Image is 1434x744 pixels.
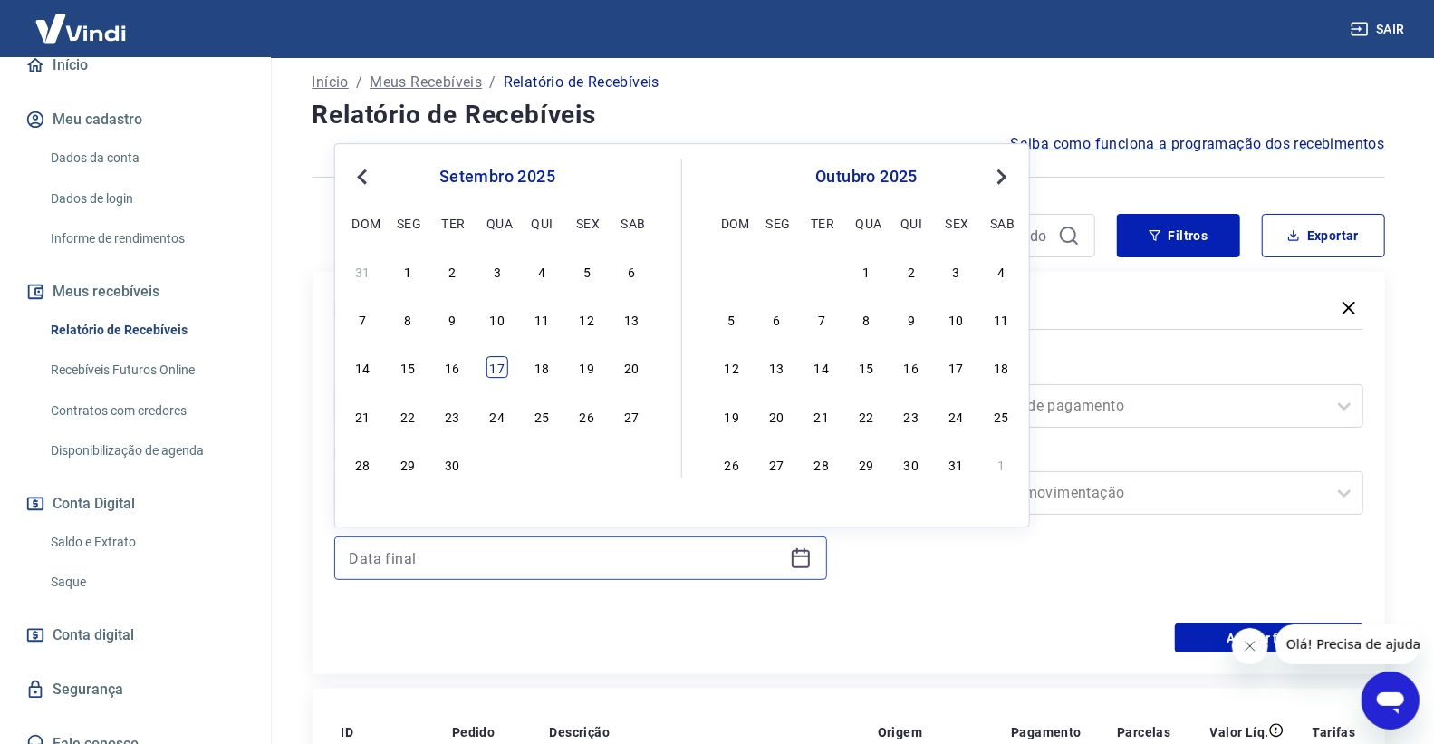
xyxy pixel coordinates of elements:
div: qui [531,212,553,234]
div: Choose segunda-feira, 29 de setembro de 2025 [397,453,419,475]
a: Meus Recebíveis [370,72,482,93]
div: Choose quarta-feira, 22 de outubro de 2025 [855,405,877,427]
button: Conta Digital [22,484,249,524]
div: Choose terça-feira, 14 de outubro de 2025 [811,357,832,379]
div: Choose terça-feira, 16 de setembro de 2025 [441,357,463,379]
div: Choose sábado, 20 de setembro de 2025 [621,357,642,379]
div: Choose quinta-feira, 16 de outubro de 2025 [900,357,922,379]
a: Contratos com credores [43,392,249,430]
p: / [489,72,496,93]
div: Choose terça-feira, 28 de outubro de 2025 [811,453,832,475]
h4: Relatório de Recebíveis [313,97,1385,133]
div: Choose sábado, 6 de setembro de 2025 [621,260,642,282]
iframe: Fechar mensagem [1232,628,1268,664]
button: Sair [1347,13,1412,46]
div: Choose quinta-feira, 18 de setembro de 2025 [531,357,553,379]
span: Saiba como funciona a programação dos recebimentos [1011,133,1385,155]
div: ter [811,212,832,234]
a: Recebíveis Futuros Online [43,352,249,389]
img: Vindi [22,1,140,56]
button: Meu cadastro [22,100,249,140]
a: Dados de login [43,180,249,217]
div: Choose sábado, 25 de outubro de 2025 [990,405,1012,427]
div: Choose quinta-feira, 11 de setembro de 2025 [531,308,553,330]
div: seg [765,212,787,234]
div: Choose quarta-feira, 10 de setembro de 2025 [486,308,508,330]
div: Choose quarta-feira, 1 de outubro de 2025 [486,453,508,475]
div: dom [721,212,743,234]
div: Choose domingo, 7 de setembro de 2025 [352,308,374,330]
div: Choose segunda-feira, 22 de setembro de 2025 [397,405,419,427]
div: Choose domingo, 19 de outubro de 2025 [721,405,743,427]
div: Choose quinta-feira, 23 de outubro de 2025 [900,405,922,427]
div: Choose sexta-feira, 3 de outubro de 2025 [576,453,598,475]
span: Conta digital [53,623,134,648]
a: Informe de rendimentos [43,220,249,257]
div: Choose terça-feira, 21 de outubro de 2025 [811,405,832,427]
button: Next Month [991,166,1013,188]
div: Choose domingo, 14 de setembro de 2025 [352,357,374,379]
div: Choose domingo, 21 de setembro de 2025 [352,405,374,427]
div: Choose terça-feira, 9 de setembro de 2025 [441,308,463,330]
div: sab [990,212,1012,234]
input: Data final [350,545,783,572]
button: Exportar [1262,214,1385,257]
p: / [356,72,362,93]
div: Choose segunda-feira, 13 de outubro de 2025 [765,357,787,379]
a: Conta digital [22,615,249,655]
div: Choose segunda-feira, 20 de outubro de 2025 [765,405,787,427]
div: Choose terça-feira, 23 de setembro de 2025 [441,405,463,427]
div: Choose terça-feira, 30 de setembro de 2025 [441,453,463,475]
div: seg [397,212,419,234]
div: Choose sábado, 27 de setembro de 2025 [621,405,642,427]
div: Choose domingo, 5 de outubro de 2025 [721,308,743,330]
div: Choose quarta-feira, 1 de outubro de 2025 [855,260,877,282]
div: qua [855,212,877,234]
p: Parcelas [1117,723,1170,741]
div: Choose quarta-feira, 29 de outubro de 2025 [855,453,877,475]
div: Choose domingo, 12 de outubro de 2025 [721,357,743,379]
div: Choose segunda-feira, 6 de outubro de 2025 [765,308,787,330]
div: Choose domingo, 28 de setembro de 2025 [352,453,374,475]
button: Aplicar filtros [1175,623,1363,652]
div: Choose sexta-feira, 26 de setembro de 2025 [576,405,598,427]
div: Choose sexta-feira, 24 de outubro de 2025 [946,405,967,427]
a: Início [313,72,349,93]
div: Choose sexta-feira, 12 de setembro de 2025 [576,308,598,330]
div: Choose segunda-feira, 1 de setembro de 2025 [397,260,419,282]
a: Dados da conta [43,140,249,177]
div: sex [946,212,967,234]
p: Origem [878,723,922,741]
a: Saldo e Extrato [43,524,249,561]
div: Choose quinta-feira, 2 de outubro de 2025 [531,453,553,475]
div: outubro 2025 [718,166,1015,188]
iframe: Mensagem da empresa [1275,624,1420,664]
a: Saque [43,564,249,601]
div: Choose segunda-feira, 8 de setembro de 2025 [397,308,419,330]
div: Choose quarta-feira, 15 de outubro de 2025 [855,357,877,379]
p: Valor Líq. [1210,723,1269,741]
label: Forma de Pagamento [874,359,1360,381]
div: Choose terça-feira, 2 de setembro de 2025 [441,260,463,282]
p: Descrição [550,723,611,741]
div: Choose domingo, 28 de setembro de 2025 [721,260,743,282]
div: Choose sexta-feira, 19 de setembro de 2025 [576,357,598,379]
div: Choose sábado, 13 de setembro de 2025 [621,308,642,330]
button: Meus recebíveis [22,272,249,312]
div: Choose terça-feira, 30 de setembro de 2025 [811,260,832,282]
div: Choose sábado, 1 de novembro de 2025 [990,453,1012,475]
button: Filtros [1117,214,1240,257]
span: Olá! Precisa de ajuda? [11,13,152,27]
div: Choose domingo, 26 de outubro de 2025 [721,453,743,475]
a: Segurança [22,670,249,710]
p: Relatório de Recebíveis [504,72,659,93]
div: Choose quarta-feira, 8 de outubro de 2025 [855,308,877,330]
div: Choose quinta-feira, 2 de outubro de 2025 [900,260,922,282]
label: Tipo de Movimentação [874,446,1360,468]
div: Choose quinta-feira, 25 de setembro de 2025 [531,405,553,427]
div: setembro 2025 [350,166,645,188]
div: sab [621,212,642,234]
p: Pagamento [1011,723,1082,741]
iframe: Botão para abrir a janela de mensagens [1362,672,1420,730]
